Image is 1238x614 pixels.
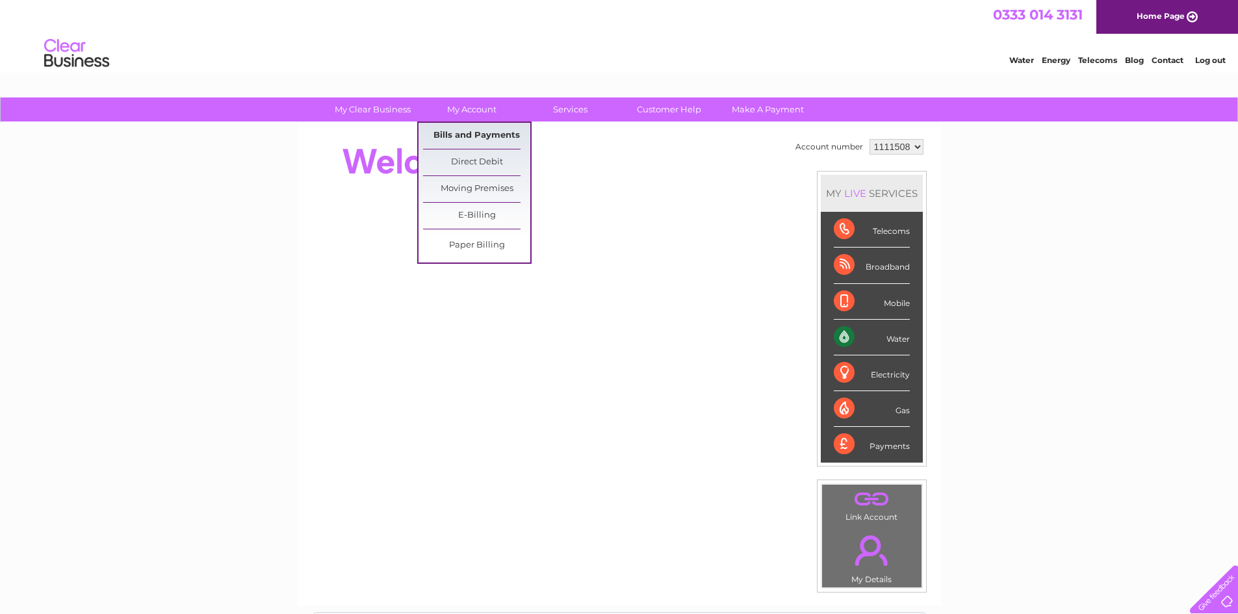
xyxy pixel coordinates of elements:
[319,97,426,122] a: My Clear Business
[842,187,869,199] div: LIVE
[834,355,910,391] div: Electricity
[821,484,922,525] td: Link Account
[423,233,530,259] a: Paper Billing
[517,97,624,122] a: Services
[418,97,525,122] a: My Account
[834,427,910,462] div: Payments
[44,34,110,73] img: logo.png
[1009,55,1034,65] a: Water
[1042,55,1070,65] a: Energy
[834,248,910,283] div: Broadband
[834,212,910,248] div: Telecoms
[834,391,910,427] div: Gas
[821,175,923,212] div: MY SERVICES
[423,123,530,149] a: Bills and Payments
[1078,55,1117,65] a: Telecoms
[993,6,1083,23] a: 0333 014 3131
[423,203,530,229] a: E-Billing
[821,524,922,588] td: My Details
[825,488,918,511] a: .
[423,149,530,175] a: Direct Debit
[615,97,723,122] a: Customer Help
[792,136,866,158] td: Account number
[313,7,927,63] div: Clear Business is a trading name of Verastar Limited (registered in [GEOGRAPHIC_DATA] No. 3667643...
[834,284,910,320] div: Mobile
[834,320,910,355] div: Water
[1152,55,1183,65] a: Contact
[423,176,530,202] a: Moving Premises
[714,97,821,122] a: Make A Payment
[1195,55,1226,65] a: Log out
[1125,55,1144,65] a: Blog
[825,528,918,573] a: .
